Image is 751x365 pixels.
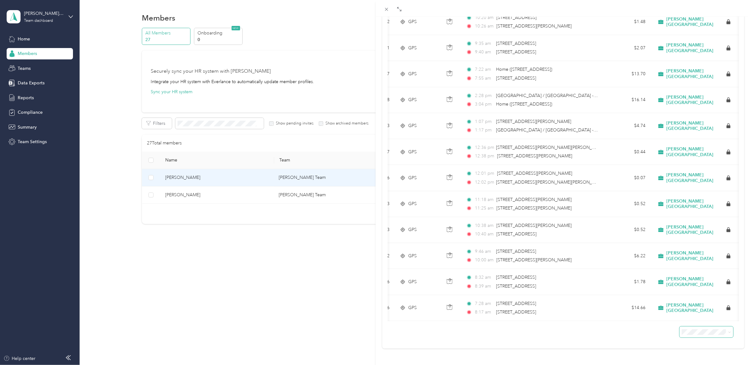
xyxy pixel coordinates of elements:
[606,35,651,61] td: $2.07
[475,118,493,125] span: 1:07 pm
[475,222,494,229] span: 10:38 am
[475,75,493,82] span: 7:55 am
[475,92,493,99] span: 2:28 pm
[666,302,725,313] span: [PERSON_NAME] [GEOGRAPHIC_DATA]
[666,42,725,53] span: [PERSON_NAME] [GEOGRAPHIC_DATA]
[496,301,536,306] span: [STREET_ADDRESS]
[475,248,493,255] span: 9:46 am
[666,16,725,27] span: [PERSON_NAME] [GEOGRAPHIC_DATA]
[408,96,417,103] span: GPS
[666,172,725,183] span: [PERSON_NAME] [GEOGRAPHIC_DATA]
[666,198,725,210] span: [PERSON_NAME] [GEOGRAPHIC_DATA]
[606,217,651,243] td: $0.52
[497,257,572,263] span: [STREET_ADDRESS][PERSON_NAME]
[606,113,651,139] td: $4.74
[666,94,725,106] span: [PERSON_NAME] [GEOGRAPHIC_DATA]
[716,330,751,365] iframe: Everlance-gr Chat Button Frame
[666,146,725,157] span: [PERSON_NAME] [GEOGRAPHIC_DATA]
[606,191,651,217] td: $0.52
[475,66,493,73] span: 7:22 am
[496,67,552,72] span: Home ([STREET_ADDRESS])
[475,101,493,108] span: 3:04 pm
[475,179,493,186] span: 12:02 pm
[408,278,417,285] span: GPS
[496,49,536,55] span: [STREET_ADDRESS]
[475,196,494,203] span: 11:18 am
[666,276,725,287] span: [PERSON_NAME] [GEOGRAPHIC_DATA]
[666,120,725,131] span: [PERSON_NAME] [GEOGRAPHIC_DATA]
[497,23,572,29] span: [STREET_ADDRESS][PERSON_NAME]
[496,283,536,289] span: [STREET_ADDRESS]
[496,249,536,254] span: [STREET_ADDRESS]
[606,9,651,35] td: $1.48
[606,139,651,165] td: $0.44
[475,257,494,264] span: 10:00 am
[497,197,572,202] span: [STREET_ADDRESS][PERSON_NAME]
[475,23,494,30] span: 10:26 am
[496,309,536,315] span: [STREET_ADDRESS]
[497,223,572,228] span: [STREET_ADDRESS][PERSON_NAME]
[666,250,725,261] span: [PERSON_NAME] [GEOGRAPHIC_DATA]
[475,300,493,307] span: 7:28 am
[408,149,417,155] span: GPS
[496,119,571,124] span: [STREET_ADDRESS][PERSON_NAME]
[496,145,606,150] span: [STREET_ADDRESS][PERSON_NAME][PERSON_NAME]
[475,40,493,47] span: 9:35 am
[497,231,537,237] span: [STREET_ADDRESS]
[408,18,417,25] span: GPS
[408,122,417,129] span: GPS
[475,274,493,281] span: 8:32 am
[475,309,493,316] span: 8:17 am
[496,275,536,280] span: [STREET_ADDRESS]
[475,170,494,177] span: 12:01 pm
[475,153,494,160] span: 12:38 pm
[475,127,493,134] span: 1:17 pm
[496,93,688,98] span: [GEOGRAPHIC_DATA] / [GEOGRAPHIC_DATA] - [GEOGRAPHIC_DATA], [GEOGRAPHIC_DATA]
[606,61,651,87] td: $13.70
[408,70,417,77] span: GPS
[408,252,417,259] span: GPS
[497,171,572,176] span: [STREET_ADDRESS][PERSON_NAME]
[606,269,651,295] td: $1.78
[606,87,651,113] td: $16.14
[496,127,688,133] span: [GEOGRAPHIC_DATA] / [GEOGRAPHIC_DATA] - [GEOGRAPHIC_DATA], [GEOGRAPHIC_DATA]
[408,226,417,233] span: GPS
[475,144,493,151] span: 12:36 pm
[606,243,651,269] td: $6.22
[475,283,493,290] span: 8:39 am
[497,15,537,20] span: [STREET_ADDRESS]
[496,179,606,185] span: [STREET_ADDRESS][PERSON_NAME][PERSON_NAME]
[408,174,417,181] span: GPS
[606,165,651,191] td: $0.07
[497,153,572,159] span: [STREET_ADDRESS][PERSON_NAME]
[408,304,417,311] span: GPS
[666,68,725,79] span: [PERSON_NAME] [GEOGRAPHIC_DATA]
[496,101,552,107] span: Home ([STREET_ADDRESS])
[475,14,494,21] span: 10:20 am
[496,41,536,46] span: [STREET_ADDRESS]
[666,224,725,235] span: [PERSON_NAME] [GEOGRAPHIC_DATA]
[475,49,493,56] span: 9:40 am
[606,295,651,321] td: $14.66
[408,45,417,52] span: GPS
[475,205,494,212] span: 11:25 am
[497,205,572,211] span: [STREET_ADDRESS][PERSON_NAME]
[408,200,417,207] span: GPS
[475,231,494,238] span: 10:40 am
[496,76,536,81] span: [STREET_ADDRESS]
